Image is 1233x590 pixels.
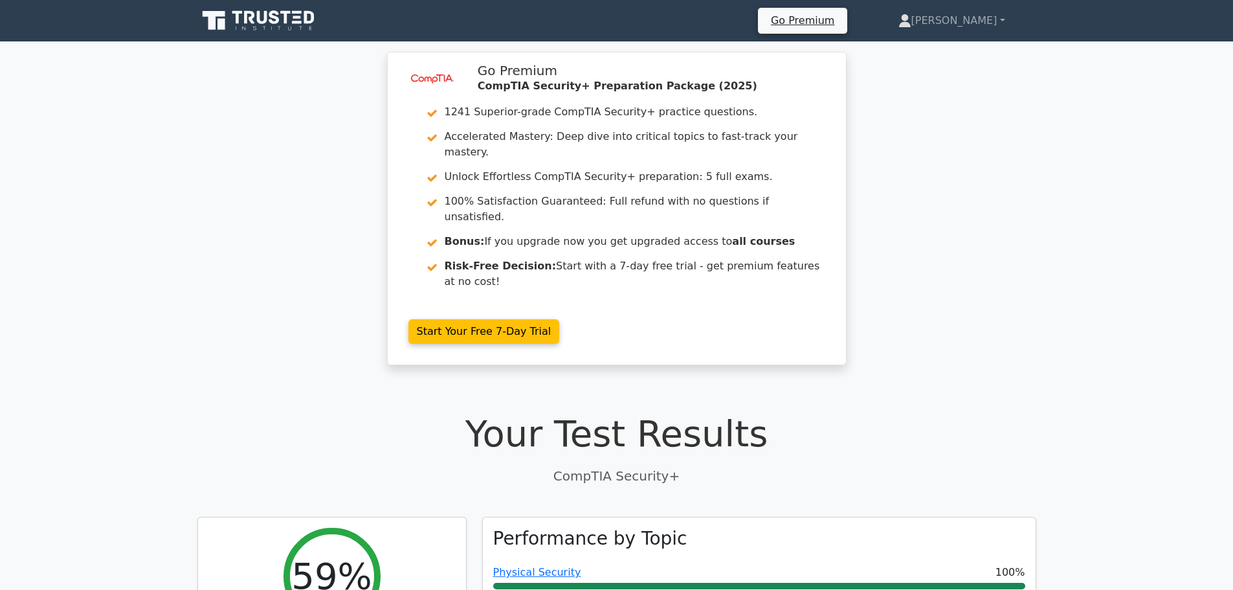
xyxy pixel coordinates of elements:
a: Physical Security [493,566,581,578]
span: 100% [995,565,1025,580]
h1: Your Test Results [197,412,1036,455]
a: Start Your Free 7-Day Trial [408,319,560,344]
a: [PERSON_NAME] [867,8,1036,34]
p: CompTIA Security+ [197,466,1036,486]
a: Go Premium [763,12,842,29]
h3: Performance by Topic [493,528,687,550]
